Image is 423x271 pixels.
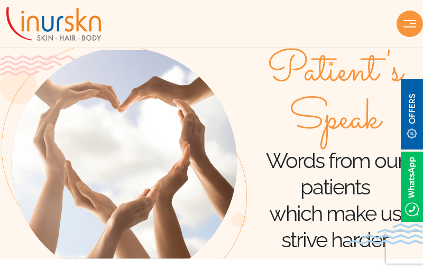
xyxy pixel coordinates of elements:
[401,152,423,222] img: Whatsappicon
[403,20,416,27] img: hamLine.svg
[401,180,423,191] a: Whatsappicon
[247,48,423,253] div: Words from our patients which make us strive harder
[401,79,423,149] img: offerBt
[347,223,423,245] img: bluewave
[6,7,101,41] img: inurskn-logo
[247,48,423,143] span: Patient's Speak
